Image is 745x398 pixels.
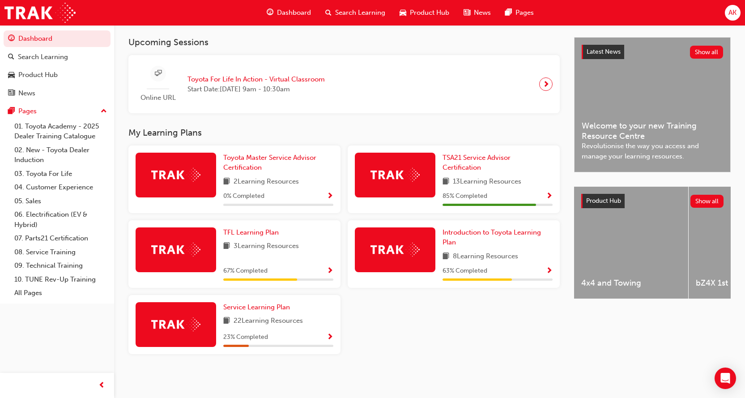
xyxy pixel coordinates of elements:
[370,243,420,257] img: Trak
[453,251,518,262] span: 8 Learning Resources
[582,141,723,161] span: Revolutionise the way you access and manage your learning resources.
[400,7,406,18] span: car-icon
[11,286,111,300] a: All Pages
[187,84,325,94] span: Start Date: [DATE] 9am - 10:30am
[4,29,111,103] button: DashboardSearch LearningProduct HubNews
[8,35,15,43] span: guage-icon
[128,37,560,47] h3: Upcoming Sessions
[260,4,318,22] a: guage-iconDashboard
[223,266,268,276] span: 67 % Completed
[325,7,332,18] span: search-icon
[11,231,111,245] a: 07. Parts21 Certification
[586,197,621,205] span: Product Hub
[98,380,105,391] span: prev-icon
[443,266,487,276] span: 63 % Completed
[223,153,333,173] a: Toyota Master Service Advisor Certification
[11,167,111,181] a: 03. Toyota For Life
[574,187,688,299] a: 4x4 and Towing
[223,154,316,172] span: Toyota Master Service Advisor Certification
[18,106,37,116] div: Pages
[456,4,498,22] a: news-iconNews
[18,88,35,98] div: News
[546,265,553,277] button: Show Progress
[370,168,420,182] img: Trak
[728,8,736,18] span: AK
[151,168,200,182] img: Trak
[223,303,290,311] span: Service Learning Plan
[546,191,553,202] button: Show Progress
[327,191,333,202] button: Show Progress
[4,85,111,102] a: News
[11,120,111,143] a: 01. Toyota Academy - 2025 Dealer Training Catalogue
[410,8,449,18] span: Product Hub
[18,70,58,80] div: Product Hub
[151,317,200,331] img: Trak
[581,194,724,208] a: Product HubShow all
[187,74,325,85] span: Toyota For Life In Action - Virtual Classroom
[267,7,273,18] span: guage-icon
[8,71,15,79] span: car-icon
[443,228,541,247] span: Introduction to Toyota Learning Plan
[223,241,230,252] span: book-icon
[443,154,511,172] span: TSA21 Service Advisor Certification
[327,267,333,275] span: Show Progress
[155,68,162,79] span: sessionType_ONLINE_URL-icon
[223,316,230,327] span: book-icon
[327,332,333,343] button: Show Progress
[11,259,111,273] a: 09. Technical Training
[223,228,279,236] span: TFL Learning Plan
[11,208,111,231] a: 06. Electrification (EV & Hybrid)
[335,8,385,18] span: Search Learning
[4,30,111,47] a: Dashboard
[8,90,15,98] span: news-icon
[11,245,111,259] a: 08. Service Training
[11,143,111,167] a: 02. New - Toyota Dealer Induction
[4,103,111,120] button: Pages
[234,241,299,252] span: 3 Learning Resources
[690,46,724,59] button: Show all
[151,243,200,257] img: Trak
[136,62,553,107] a: Online URLToyota For Life In Action - Virtual ClassroomStart Date:[DATE] 9am - 10:30am
[543,78,549,90] span: next-icon
[136,93,180,103] span: Online URL
[327,193,333,201] span: Show Progress
[11,180,111,194] a: 04. Customer Experience
[18,52,68,62] div: Search Learning
[725,5,741,21] button: AK
[4,67,111,83] a: Product Hub
[101,106,107,117] span: up-icon
[8,53,14,61] span: search-icon
[474,8,491,18] span: News
[128,128,560,138] h3: My Learning Plans
[443,191,487,201] span: 85 % Completed
[4,49,111,65] a: Search Learning
[443,227,553,248] a: Introduction to Toyota Learning Plan
[8,107,15,116] span: pages-icon
[453,176,521,188] span: 13 Learning Resources
[443,153,553,173] a: TSA21 Service Advisor Certification
[505,7,512,18] span: pages-icon
[4,3,76,23] img: Trak
[574,37,731,172] a: Latest NewsShow allWelcome to your new Training Resource CentreRevolutionise the way you access a...
[223,176,230,188] span: book-icon
[234,316,303,327] span: 22 Learning Resources
[546,193,553,201] span: Show Progress
[515,8,534,18] span: Pages
[277,8,311,18] span: Dashboard
[234,176,299,188] span: 2 Learning Resources
[581,278,681,288] span: 4x4 and Towing
[223,191,264,201] span: 0 % Completed
[11,273,111,287] a: 10. TUNE Rev-Up Training
[392,4,456,22] a: car-iconProduct Hub
[582,45,723,59] a: Latest NewsShow all
[223,332,268,342] span: 23 % Completed
[318,4,392,22] a: search-iconSearch Learning
[464,7,470,18] span: news-icon
[715,368,736,389] div: Open Intercom Messenger
[546,267,553,275] span: Show Progress
[587,48,621,56] span: Latest News
[223,302,294,312] a: Service Learning Plan
[11,194,111,208] a: 05. Sales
